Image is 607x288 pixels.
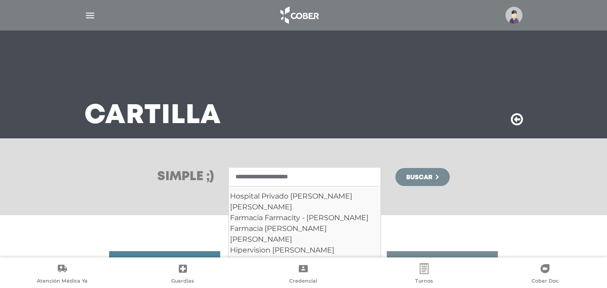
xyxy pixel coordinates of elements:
[275,4,323,26] img: logo_cober_home-white.png
[243,263,364,286] a: Credencial
[364,263,485,286] a: Turnos
[406,174,432,181] span: Buscar
[230,234,379,245] div: [PERSON_NAME]
[230,245,379,256] div: Hipervision [PERSON_NAME]
[415,278,433,286] span: Turnos
[123,263,244,286] a: Guardias
[84,10,96,21] img: Cober_menu-lines-white.svg
[171,278,194,286] span: Guardias
[230,223,379,234] div: Farmacia [PERSON_NAME]
[395,168,449,186] button: Buscar
[484,263,605,286] a: Cober Doc
[505,7,523,24] img: profile-placeholder.svg
[289,278,317,286] span: Credencial
[84,104,221,128] h3: Cartilla
[230,213,379,223] div: Farmacia Farmacity - [PERSON_NAME]
[230,202,379,213] div: [PERSON_NAME]
[157,171,214,183] h3: Simple ;)
[2,263,123,286] a: Atención Médica Ya
[532,278,558,286] span: Cober Doc
[230,191,379,202] div: Hospital Privado [PERSON_NAME]
[37,278,88,286] span: Atención Médica Ya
